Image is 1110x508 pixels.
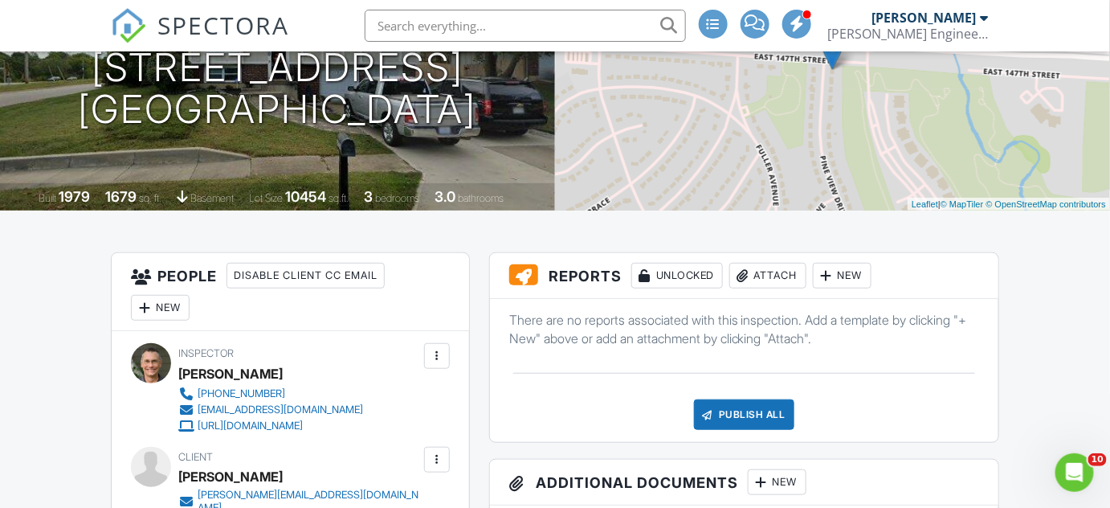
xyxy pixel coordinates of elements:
[435,188,455,205] div: 3.0
[986,199,1106,209] a: © OpenStreetMap contributors
[112,253,469,331] h3: People
[872,10,977,26] div: [PERSON_NAME]
[178,402,363,418] a: [EMAIL_ADDRESS][DOMAIN_NAME]
[105,188,137,205] div: 1679
[190,192,234,204] span: basement
[157,8,289,42] span: SPECTORA
[59,188,90,205] div: 1979
[1088,453,1107,466] span: 10
[178,362,283,386] div: [PERSON_NAME]
[111,8,146,43] img: The Best Home Inspection Software - Spectora
[375,192,419,204] span: bedrooms
[178,347,234,359] span: Inspector
[1055,453,1094,492] iframe: Intercom live chat
[912,199,938,209] a: Leaflet
[198,387,285,400] div: [PHONE_NUMBER]
[111,22,289,55] a: SPECTORA
[490,460,998,506] h3: Additional Documents
[249,192,283,204] span: Lot Size
[458,192,504,204] span: bathrooms
[39,192,56,204] span: Built
[285,188,326,205] div: 10454
[828,26,989,42] div: Schroeder Engineering, LLC
[694,399,794,430] div: Publish All
[139,192,161,204] span: sq. ft.
[178,451,213,463] span: Client
[631,263,723,289] div: Unlocked
[813,263,871,289] div: New
[226,263,385,289] div: Disable Client CC Email
[490,253,998,299] h3: Reports
[198,404,363,416] div: [EMAIL_ADDRESS][DOMAIN_NAME]
[729,263,806,289] div: Attach
[79,47,477,132] h1: [STREET_ADDRESS] [GEOGRAPHIC_DATA]
[178,465,283,489] div: [PERSON_NAME]
[364,188,373,205] div: 3
[748,469,806,495] div: New
[131,295,190,321] div: New
[365,10,686,42] input: Search everything...
[178,386,363,402] a: [PHONE_NUMBER]
[908,198,1110,211] div: |
[198,420,303,432] div: [URL][DOMAIN_NAME]
[509,311,979,347] p: There are no reports associated with this inspection. Add a template by clicking "+ New" above or...
[329,192,349,204] span: sq.ft.
[178,418,363,434] a: [URL][DOMAIN_NAME]
[941,199,984,209] a: © MapTiler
